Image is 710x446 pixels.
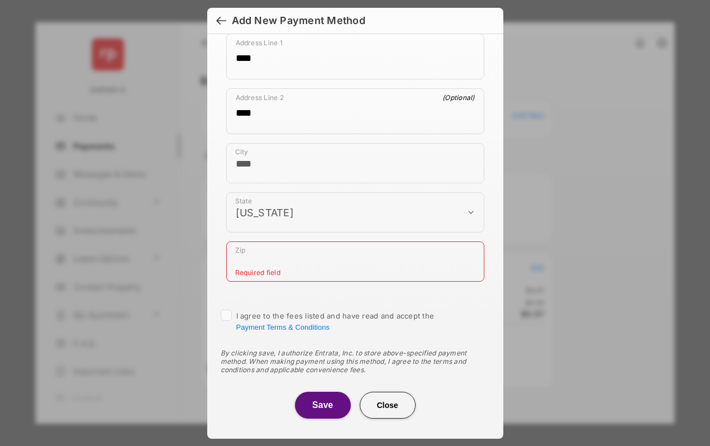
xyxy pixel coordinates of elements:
div: Add New Payment Method [232,15,365,27]
div: payment_method_screening[postal_addresses][postalCode] [226,241,484,282]
div: payment_method_screening[postal_addresses][addressLine2] [226,88,484,134]
div: payment_method_screening[postal_addresses][addressLine1] [226,34,484,79]
span: I agree to the fees listed and have read and accept the [236,311,435,331]
button: I agree to the fees listed and have read and accept the [236,323,330,331]
button: Save [295,392,351,419]
div: payment_method_screening[postal_addresses][locality] [226,143,484,183]
div: By clicking save, I authorize Entrata, Inc. to store above-specified payment method. When making ... [221,349,490,374]
button: Close [360,392,416,419]
div: payment_method_screening[postal_addresses][administrativeArea] [226,192,484,233]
